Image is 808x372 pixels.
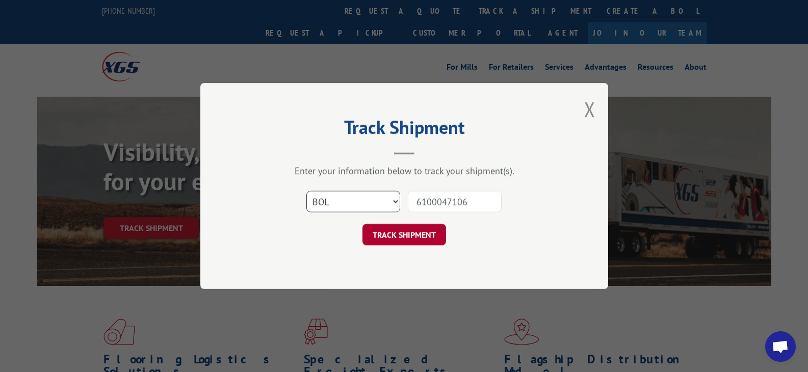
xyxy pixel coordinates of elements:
h2: Track Shipment [251,120,557,139]
button: TRACK SHIPMENT [362,224,446,245]
div: Open chat [765,331,796,362]
input: Number(s) [408,191,502,212]
button: Close modal [584,96,595,123]
div: Enter your information below to track your shipment(s). [251,165,557,177]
